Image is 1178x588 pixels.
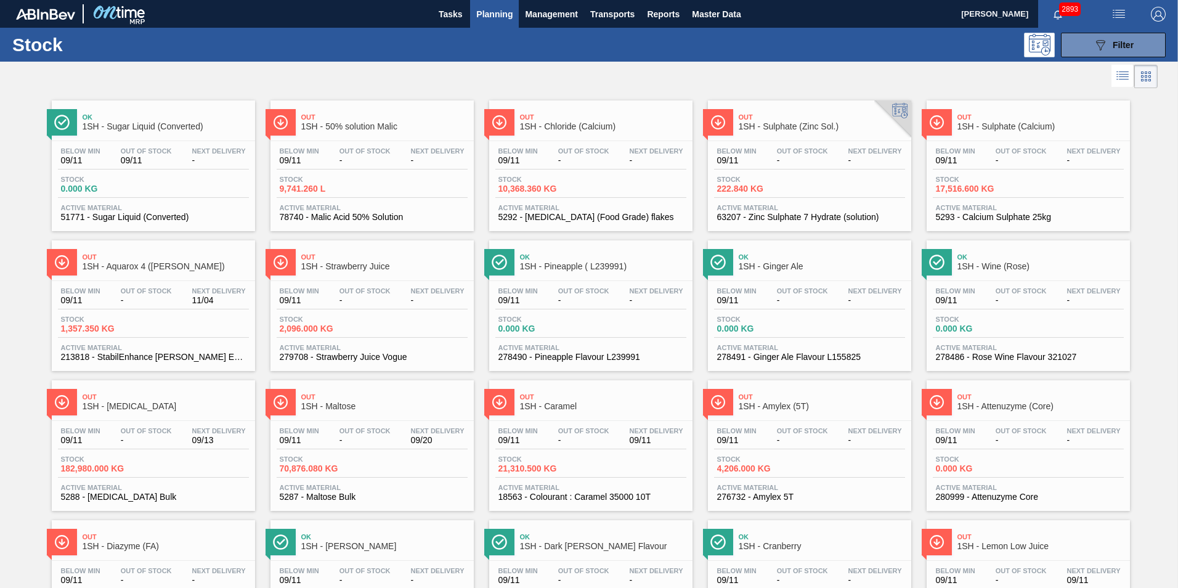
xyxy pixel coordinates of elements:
span: Active Material [717,484,902,491]
span: Filter [1113,40,1134,50]
span: Out Of Stock [121,427,172,435]
span: 0.000 KG [717,324,803,333]
button: Notifications [1038,6,1078,23]
span: Next Delivery [630,147,683,155]
span: Below Min [717,147,757,155]
span: Out [83,533,249,541]
span: 1SH - Strawberry Juice [301,262,468,271]
span: Out [301,393,468,401]
span: Ok [520,533,686,541]
span: 4,206.000 KG [717,464,803,473]
span: 1SH - Diazyme (FA) [83,542,249,551]
img: Ícone [492,115,507,130]
span: Out Of Stock [996,567,1047,574]
span: 1SH - Rasberry [301,542,468,551]
img: Ícone [54,394,70,410]
a: ÍconeOk1SH - Wine (Rose)Below Min09/11Out Of Stock-Next Delivery-Stock0.000 KGActive Material2784... [917,231,1136,371]
span: Stock [936,316,1022,323]
span: 1SH - Lemon Low Juice [957,542,1124,551]
img: Ícone [273,115,288,130]
span: 276732 - Amylex 5T [717,492,902,502]
h1: Stock [12,38,197,52]
span: 09/13 [192,436,246,445]
span: Out [739,113,905,121]
a: ÍconeOut1SH - Aquarox 4 ([PERSON_NAME])Below Min09/11Out Of Stock-Next Delivery11/04Stock1,357.35... [43,231,261,371]
span: Below Min [61,287,100,295]
span: - [558,436,609,445]
span: Out Of Stock [339,427,391,435]
span: Stock [280,455,366,463]
img: Ícone [710,115,726,130]
span: - [411,576,465,585]
img: userActions [1111,7,1126,22]
span: 182,980.000 KG [61,464,147,473]
span: 09/11 [717,296,757,305]
span: Below Min [61,147,100,155]
span: - [1067,156,1121,165]
span: 09/11 [61,156,100,165]
span: 51771 - Sugar Liquid (Converted) [61,213,246,222]
span: Active Material [498,344,683,351]
span: Next Delivery [630,287,683,295]
span: 1SH - Amylex (5T) [739,402,905,411]
span: Next Delivery [411,147,465,155]
span: 1SH - Cranberry [739,542,905,551]
span: 5293 - Calcium Sulphate 25kg [936,213,1121,222]
span: Out Of Stock [777,427,828,435]
span: Below Min [936,147,975,155]
span: Out Of Stock [558,567,609,574]
span: Ok [301,533,468,541]
span: Below Min [498,287,538,295]
span: 09/11 [61,296,100,305]
span: 78740 - Malic Acid 50% Solution [280,213,465,222]
span: Stock [61,316,147,323]
span: Ok [739,533,905,541]
span: 09/11 [498,436,538,445]
span: Next Delivery [848,567,902,574]
span: - [121,576,172,585]
span: 09/11 [717,436,757,445]
img: Ícone [710,394,726,410]
span: Active Material [936,344,1121,351]
span: Next Delivery [411,287,465,295]
span: 09/11 [61,436,100,445]
span: 280999 - Attenuzyme Core [936,492,1121,502]
img: Ícone [54,115,70,130]
span: Reports [647,7,680,22]
span: Active Material [936,204,1121,211]
span: - [848,296,902,305]
span: Out Of Stock [777,147,828,155]
span: Stock [61,176,147,183]
span: 09/11 [280,576,319,585]
span: Out Of Stock [339,567,391,574]
span: Next Delivery [1067,567,1121,574]
span: 1SH - Sulphate (Calcium) [957,122,1124,131]
img: Ícone [929,255,944,270]
span: - [121,436,172,445]
span: Management [525,7,578,22]
img: Ícone [929,115,944,130]
span: Active Material [717,204,902,211]
span: Transports [590,7,635,22]
span: 11/04 [192,296,246,305]
img: Ícone [710,255,726,270]
span: Active Material [498,204,683,211]
img: Logout [1151,7,1166,22]
span: Active Material [280,204,465,211]
span: 17,516.600 KG [936,184,1022,194]
span: Out [957,113,1124,121]
span: Below Min [280,427,319,435]
span: 09/11 [1067,576,1121,585]
img: Ícone [273,394,288,410]
span: Out [520,113,686,121]
span: Stock [936,176,1022,183]
span: Next Delivery [192,147,246,155]
span: Planning [476,7,513,22]
span: Out Of Stock [996,427,1047,435]
img: Ícone [710,534,726,550]
a: ÍconeOut1SH - CaramelBelow Min09/11Out Of Stock-Next Delivery09/11Stock21,310.500 KGActive Materi... [480,371,699,511]
span: 5288 - Dextrose Bulk [61,492,246,502]
span: 09/11 [936,436,975,445]
span: Below Min [717,287,757,295]
span: - [848,436,902,445]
